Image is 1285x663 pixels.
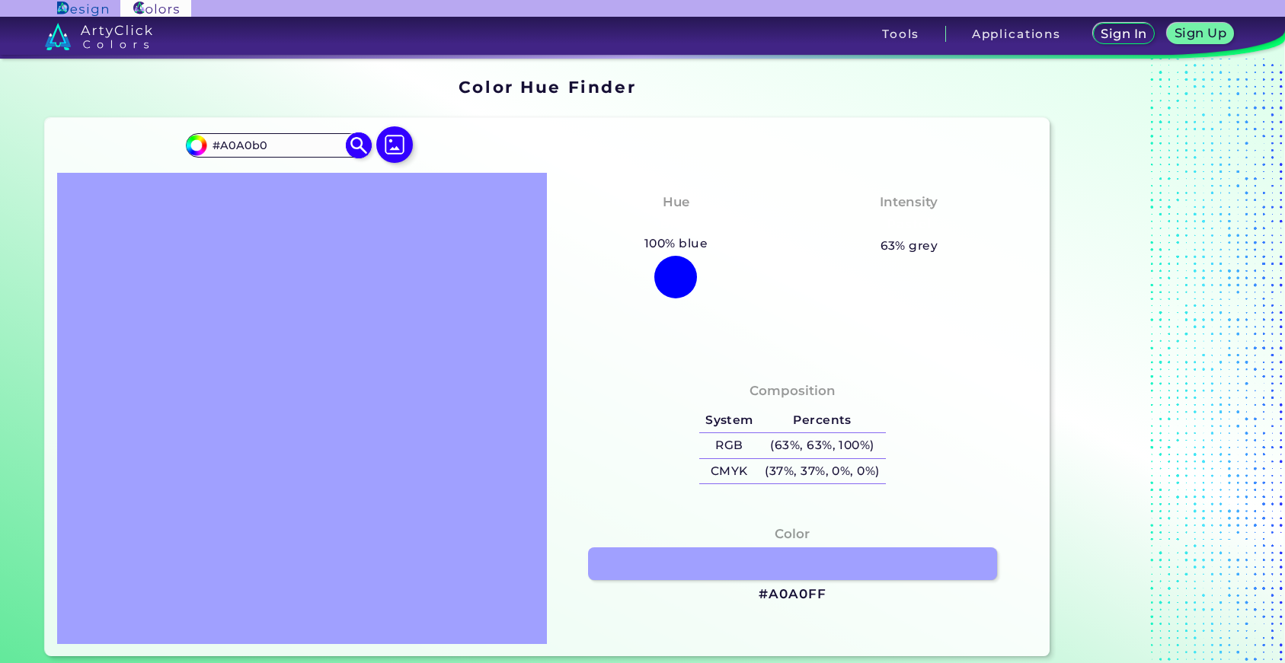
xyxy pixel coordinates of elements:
h3: Pastel [881,215,938,234]
h4: Hue [663,191,689,213]
h5: (63%, 63%, 100%) [759,433,886,458]
a: Sign Up [1171,24,1231,43]
h5: Sign In [1103,28,1144,40]
img: icon picture [376,126,413,163]
a: Sign In [1096,24,1152,43]
h3: Tools [882,28,919,40]
h5: 63% grey [881,236,938,256]
img: ArtyClick Design logo [57,2,108,16]
h5: CMYK [699,459,759,484]
img: icon search [346,132,372,159]
input: type color.. [207,135,349,156]
h4: Intensity [880,191,938,213]
h5: System [699,407,759,432]
h5: RGB [699,433,759,458]
h3: Applications [972,28,1061,40]
h5: (37%, 37%, 0%, 0%) [759,459,886,484]
h3: #A0A0FF [759,585,826,604]
h5: 100% blue [638,234,714,253]
h5: Percents [759,407,886,432]
h5: Sign Up [1177,27,1224,39]
h4: Composition [750,380,836,402]
img: logo_artyclick_colors_white.svg [45,23,152,50]
h1: Color Hue Finder [459,75,636,98]
h4: Color [775,523,810,545]
h3: Blue [654,215,698,234]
